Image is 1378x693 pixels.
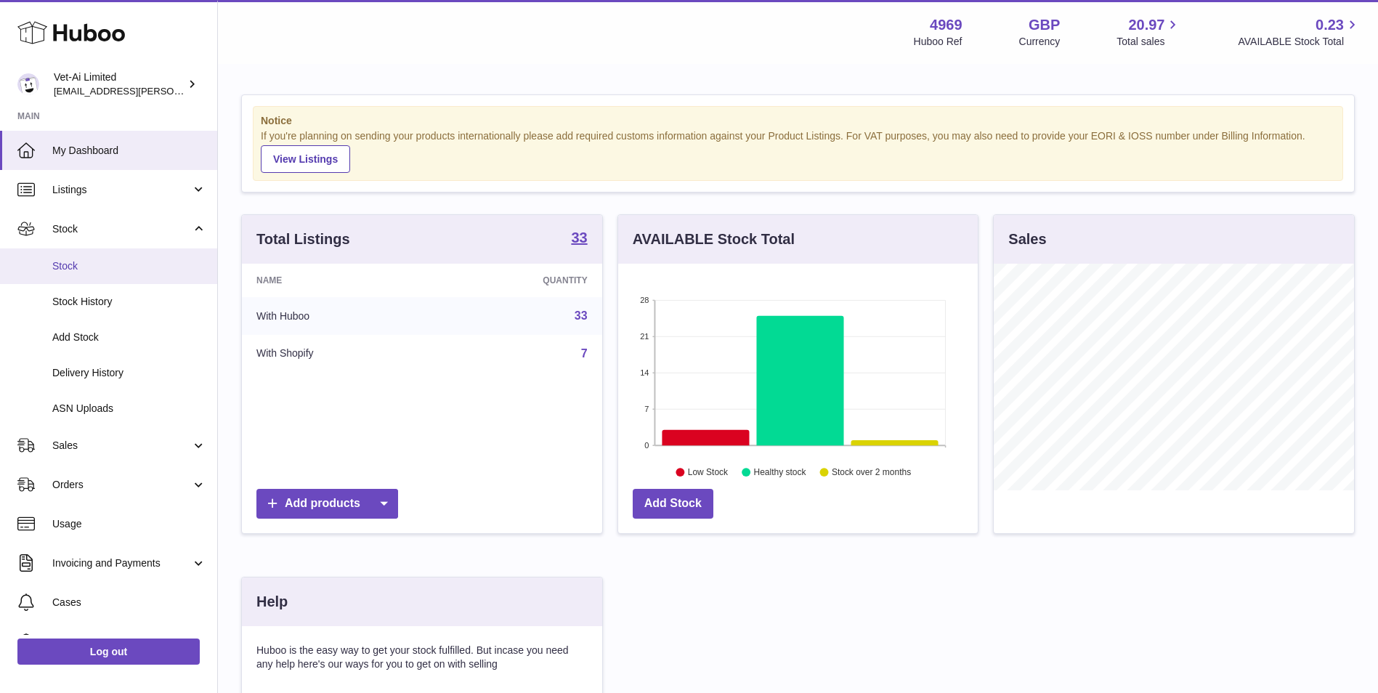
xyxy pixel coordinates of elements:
th: Quantity [436,264,601,297]
td: With Shopify [242,335,436,373]
span: Add Stock [52,331,206,344]
a: Add Stock [633,489,713,519]
h3: Total Listings [256,230,350,249]
strong: 4969 [930,15,962,35]
text: 21 [640,332,649,341]
a: 7 [581,347,588,360]
span: Usage [52,517,206,531]
a: 0.23 AVAILABLE Stock Total [1238,15,1361,49]
span: Stock History [52,295,206,309]
strong: Notice [261,114,1335,128]
text: 0 [644,441,649,450]
text: 28 [640,296,649,304]
strong: 33 [571,230,587,245]
text: 14 [640,368,649,377]
a: 20.97 Total sales [1116,15,1181,49]
h3: Sales [1008,230,1046,249]
a: Add products [256,489,398,519]
span: Delivery History [52,366,206,380]
span: My Dashboard [52,144,206,158]
span: 20.97 [1128,15,1164,35]
span: Stock [52,259,206,273]
span: Invoicing and Payments [52,556,191,570]
p: Huboo is the easy way to get your stock fulfilled. But incase you need any help here's our ways f... [256,644,588,671]
span: Orders [52,478,191,492]
div: If you're planning on sending your products internationally please add required customs informati... [261,129,1335,173]
div: Huboo Ref [914,35,962,49]
img: abbey.fraser-roe@vet-ai.com [17,73,39,95]
strong: GBP [1029,15,1060,35]
span: ASN Uploads [52,402,206,416]
span: [EMAIL_ADDRESS][PERSON_NAME][DOMAIN_NAME] [54,85,291,97]
th: Name [242,264,436,297]
a: 33 [571,230,587,248]
div: Currency [1019,35,1061,49]
span: Sales [52,439,191,453]
h3: Help [256,592,288,612]
span: Listings [52,183,191,197]
text: Stock over 2 months [832,467,911,477]
span: AVAILABLE Stock Total [1238,35,1361,49]
span: Total sales [1116,35,1181,49]
span: Cases [52,596,206,609]
span: 0.23 [1316,15,1344,35]
div: Vet-Ai Limited [54,70,185,98]
span: Stock [52,222,191,236]
text: Low Stock [688,467,729,477]
a: 33 [575,309,588,322]
a: Log out [17,639,200,665]
text: Healthy stock [753,467,806,477]
td: With Huboo [242,297,436,335]
text: 7 [644,405,649,413]
a: View Listings [261,145,350,173]
h3: AVAILABLE Stock Total [633,230,795,249]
